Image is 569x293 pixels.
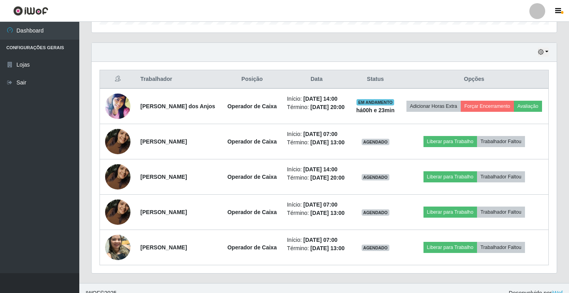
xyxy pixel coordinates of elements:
[105,160,130,193] img: 1696887105961.jpeg
[13,6,48,16] img: CoreUI Logo
[303,201,337,208] time: [DATE] 07:00
[310,139,345,146] time: [DATE] 13:00
[227,103,277,109] strong: Operador de Caixa
[287,174,346,182] li: Término:
[400,70,548,89] th: Opções
[423,171,477,182] button: Liberar para Trabalho
[310,210,345,216] time: [DATE] 13:00
[105,92,130,121] img: 1685320572909.jpeg
[140,138,187,145] strong: [PERSON_NAME]
[227,209,277,215] strong: Operador de Caixa
[136,70,222,89] th: Trabalhador
[140,244,187,251] strong: [PERSON_NAME]
[310,245,345,251] time: [DATE] 13:00
[227,138,277,145] strong: Operador de Caixa
[351,70,400,89] th: Status
[282,70,351,89] th: Data
[287,138,346,147] li: Término:
[287,236,346,244] li: Início:
[140,174,187,180] strong: [PERSON_NAME]
[105,195,130,229] img: 1696887105961.jpeg
[303,131,337,137] time: [DATE] 07:00
[287,103,346,111] li: Término:
[477,207,525,218] button: Trabalhador Faltou
[227,174,277,180] strong: Operador de Caixa
[423,242,477,253] button: Liberar para Trabalho
[423,136,477,147] button: Liberar para Trabalho
[303,166,337,172] time: [DATE] 14:00
[287,165,346,174] li: Início:
[362,209,389,216] span: AGENDADO
[461,101,514,112] button: Forçar Encerramento
[356,107,395,113] strong: há 00 h e 23 min
[362,245,389,251] span: AGENDADO
[477,171,525,182] button: Trabalhador Faltou
[310,104,345,110] time: [DATE] 20:00
[287,95,346,103] li: Início:
[356,99,394,105] span: EM ANDAMENTO
[303,96,337,102] time: [DATE] 14:00
[477,136,525,147] button: Trabalhador Faltou
[287,201,346,209] li: Início:
[362,174,389,180] span: AGENDADO
[222,70,282,89] th: Posição
[310,174,345,181] time: [DATE] 20:00
[287,130,346,138] li: Início:
[287,209,346,217] li: Término:
[140,103,215,109] strong: [PERSON_NAME] dos Anjos
[362,139,389,145] span: AGENDADO
[140,209,187,215] strong: [PERSON_NAME]
[514,101,542,112] button: Avaliação
[423,207,477,218] button: Liberar para Trabalho
[227,244,277,251] strong: Operador de Caixa
[287,244,346,253] li: Término:
[406,101,461,112] button: Adicionar Horas Extra
[105,124,130,158] img: 1696887105961.jpeg
[477,242,525,253] button: Trabalhador Faltou
[105,230,130,264] img: 1745102593554.jpeg
[303,237,337,243] time: [DATE] 07:00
